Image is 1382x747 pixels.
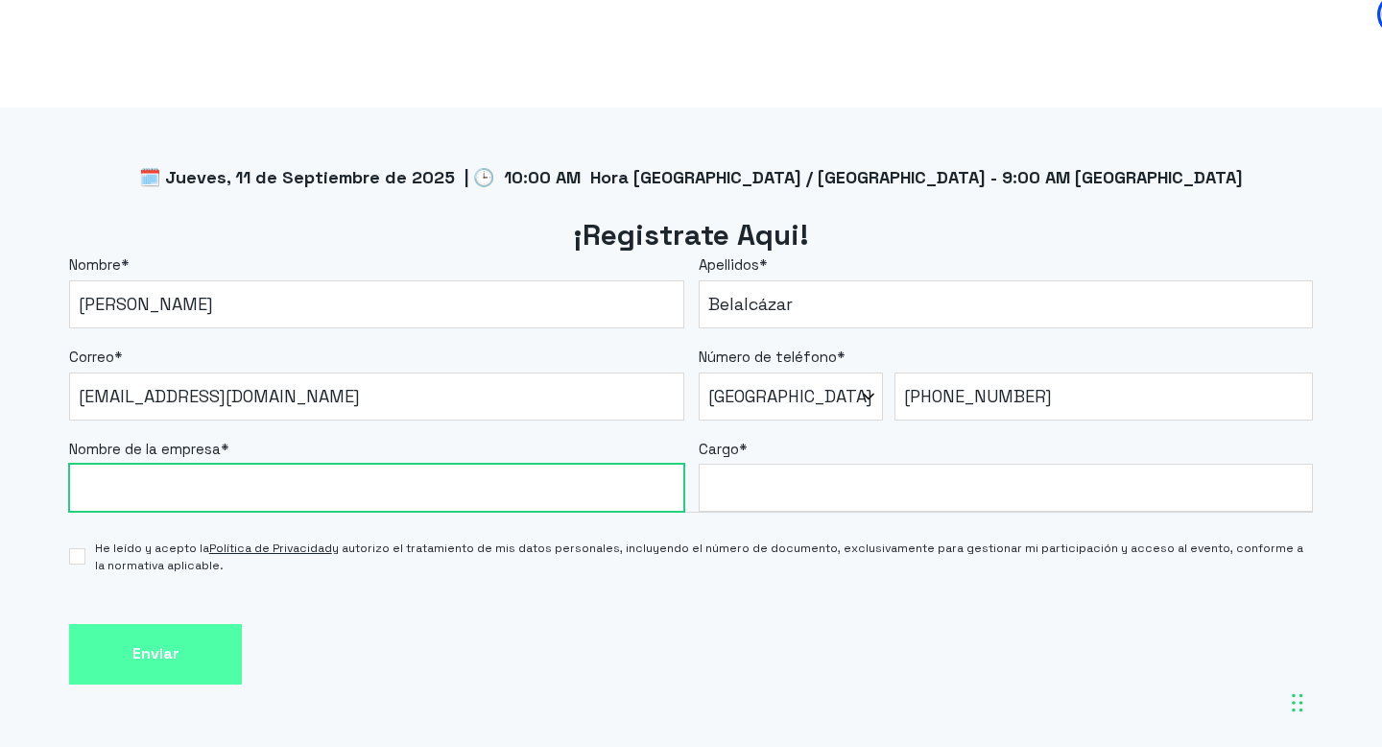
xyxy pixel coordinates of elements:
input: He leído y acepto laPolítica de Privacidady autorizo el tratamiento de mis datos personales, incl... [69,548,85,565]
span: Apellidos [699,255,759,274]
input: Enviar [69,624,242,685]
span: Número de teléfono [699,348,837,366]
div: Arrastrar [1292,674,1303,732]
h2: ¡Registrate Aqui! [69,216,1313,255]
span: He leído y acepto la y autorizo el tratamiento de mis datos personales, incluyendo el número de d... [95,540,1313,574]
span: Cargo [699,440,739,458]
div: Widget de chat [1036,478,1382,747]
iframe: Chat Widget [1036,478,1382,747]
span: Nombre [69,255,121,274]
span: Correo [69,348,114,366]
a: Política de Privacidad [209,541,332,556]
span: Nombre de la empresa [69,440,221,458]
span: 🗓️ Jueves, 11 de Septiembre de 2025 | 🕒 10:00 AM Hora [GEOGRAPHIC_DATA] / [GEOGRAPHIC_DATA] - 9:0... [139,166,1243,188]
